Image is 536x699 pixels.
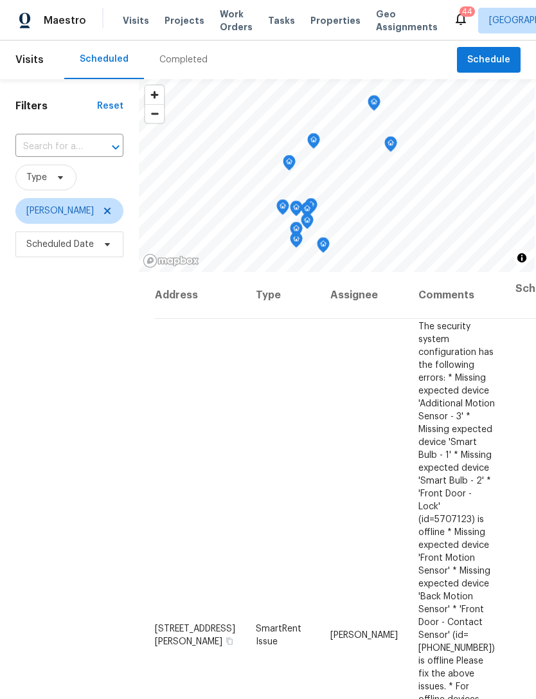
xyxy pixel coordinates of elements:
button: Copy Address [224,635,235,646]
span: [STREET_ADDRESS][PERSON_NAME] [155,624,235,646]
input: Search for an address... [15,137,87,157]
a: Mapbox homepage [143,253,199,268]
div: Map marker [368,95,380,115]
button: Open [107,138,125,156]
span: [PERSON_NAME] [330,630,398,639]
div: Map marker [290,222,303,242]
div: Map marker [301,213,314,233]
span: Type [26,171,47,184]
div: Map marker [301,202,314,222]
span: Work Orders [220,8,253,33]
div: Completed [159,53,208,66]
button: Schedule [457,47,521,73]
span: Geo Assignments [376,8,438,33]
span: Toggle attribution [518,251,526,265]
span: [PERSON_NAME] [26,204,94,217]
th: Assignee [320,272,408,319]
div: Reset [97,100,123,113]
div: Map marker [384,136,397,156]
div: Map marker [307,133,320,153]
span: Properties [310,14,361,27]
span: Tasks [268,16,295,25]
div: Map marker [290,201,303,221]
th: Type [246,272,320,319]
th: Address [154,272,246,319]
div: Map marker [305,198,317,218]
div: Map marker [317,237,330,257]
span: Visits [15,46,44,74]
th: Comments [408,272,505,319]
div: Map marker [283,155,296,175]
span: Visits [123,14,149,27]
span: Projects [165,14,204,27]
span: Scheduled Date [26,238,94,251]
div: Map marker [290,232,303,252]
button: Toggle attribution [514,250,530,266]
span: Maestro [44,14,86,27]
span: Zoom out [145,105,164,123]
span: SmartRent Issue [256,624,301,646]
div: 44 [462,5,472,18]
h1: Filters [15,100,97,113]
canvas: Map [139,79,535,272]
div: Scheduled [80,53,129,66]
button: Zoom out [145,104,164,123]
div: Map marker [276,199,289,219]
span: Schedule [467,52,510,68]
button: Zoom in [145,86,164,104]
